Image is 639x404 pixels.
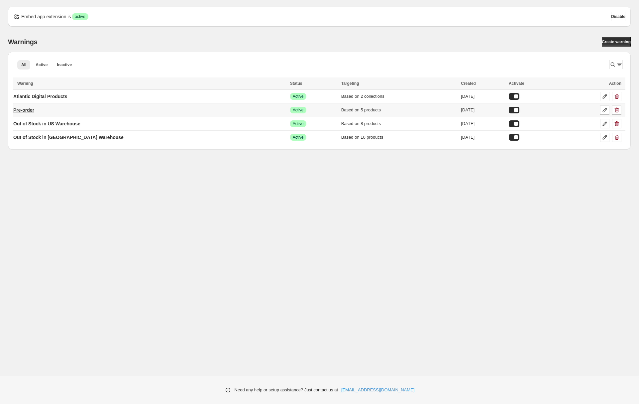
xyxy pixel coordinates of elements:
[8,38,38,46] h2: Warnings
[461,93,505,100] div: [DATE]
[293,94,304,99] span: Active
[13,105,34,115] a: Pre-order
[13,120,80,127] p: Out of Stock in US Warehouse
[602,39,631,45] span: Create warning
[293,107,304,113] span: Active
[293,121,304,126] span: Active
[13,118,80,129] a: Out of Stock in US Warehouse
[461,81,476,86] span: Created
[13,132,124,143] a: Out of Stock in [GEOGRAPHIC_DATA] Warehouse
[36,62,48,67] span: Active
[17,81,33,86] span: Warning
[293,135,304,140] span: Active
[609,81,621,86] span: Action
[57,62,72,67] span: Inactive
[341,134,457,141] div: Based on 10 products
[341,387,414,393] a: [EMAIL_ADDRESS][DOMAIN_NAME]
[341,81,359,86] span: Targeting
[509,81,524,86] span: Activate
[13,134,124,141] p: Out of Stock in [GEOGRAPHIC_DATA] Warehouse
[13,93,67,100] p: Atlantic Digital Products
[609,60,623,69] button: Search and filter results
[611,14,625,19] span: Disable
[611,12,625,21] button: Disable
[461,120,505,127] div: [DATE]
[75,14,85,19] span: active
[341,107,457,113] div: Based on 5 products
[461,107,505,113] div: [DATE]
[341,93,457,100] div: Based on 2 collections
[341,120,457,127] div: Based on 8 products
[21,62,26,67] span: All
[21,13,71,20] p: Embed app extension is
[602,37,631,47] a: Create warning
[13,107,34,113] p: Pre-order
[290,81,302,86] span: Status
[461,134,505,141] div: [DATE]
[13,91,67,102] a: Atlantic Digital Products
